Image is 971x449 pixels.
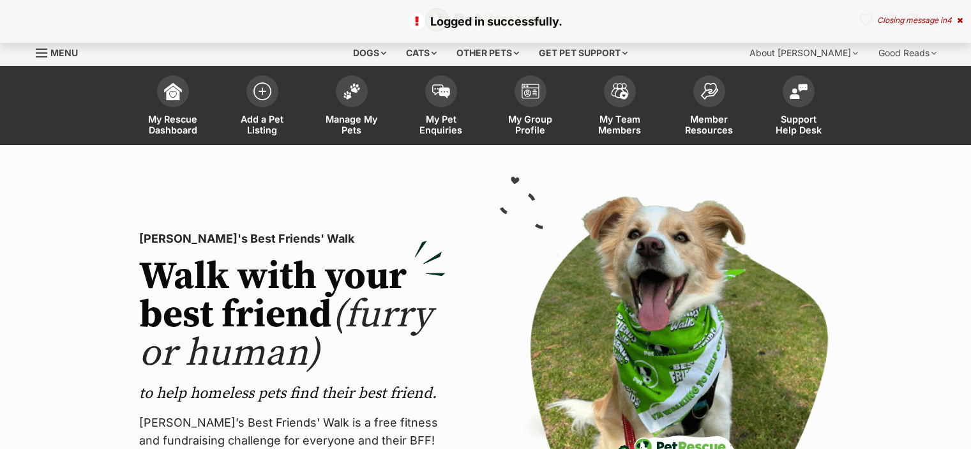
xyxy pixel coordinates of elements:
[128,69,218,145] a: My Rescue Dashboard
[397,40,446,66] div: Cats
[611,83,629,100] img: team-members-icon-5396bd8760b3fe7c0b43da4ab00e1e3bb1a5d9ba89233759b79545d2d3fc5d0d.svg
[741,40,867,66] div: About [PERSON_NAME]
[307,69,396,145] a: Manage My Pets
[139,230,446,248] p: [PERSON_NAME]'s Best Friends' Walk
[700,82,718,100] img: member-resources-icon-8e73f808a243e03378d46382f2149f9095a855e16c252ad45f914b54edf8863c.svg
[448,40,528,66] div: Other pets
[343,83,361,100] img: manage-my-pets-icon-02211641906a0b7f246fdf0571729dbe1e7629f14944591b6c1af311fb30b64b.svg
[218,69,307,145] a: Add a Pet Listing
[253,82,271,100] img: add-pet-listing-icon-0afa8454b4691262ce3f59096e99ab1cd57d4a30225e0717b998d2c9b9846f56.svg
[234,114,291,135] span: Add a Pet Listing
[869,40,945,66] div: Good Reads
[36,40,87,63] a: Menu
[665,69,754,145] a: Member Resources
[591,114,649,135] span: My Team Members
[144,114,202,135] span: My Rescue Dashboard
[575,69,665,145] a: My Team Members
[396,69,486,145] a: My Pet Enquiries
[770,114,827,135] span: Support Help Desk
[486,69,575,145] a: My Group Profile
[432,84,450,98] img: pet-enquiries-icon-7e3ad2cf08bfb03b45e93fb7055b45f3efa6380592205ae92323e6603595dc1f.svg
[754,69,843,145] a: Support Help Desk
[164,82,182,100] img: dashboard-icon-eb2f2d2d3e046f16d808141f083e7271f6b2e854fb5c12c21221c1fb7104beca.svg
[522,84,539,99] img: group-profile-icon-3fa3cf56718a62981997c0bc7e787c4b2cf8bcc04b72c1350f741eb67cf2f40e.svg
[412,114,470,135] span: My Pet Enquiries
[139,383,446,404] p: to help homeless pets find their best friend.
[530,40,636,66] div: Get pet support
[139,258,446,373] h2: Walk with your best friend
[502,114,559,135] span: My Group Profile
[323,114,380,135] span: Manage My Pets
[681,114,738,135] span: Member Resources
[790,84,808,99] img: help-desk-icon-fdf02630f3aa405de69fd3d07c3f3aa587a6932b1a1747fa1d2bba05be0121f9.svg
[344,40,395,66] div: Dogs
[50,47,78,58] span: Menu
[139,291,432,377] span: (furry or human)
